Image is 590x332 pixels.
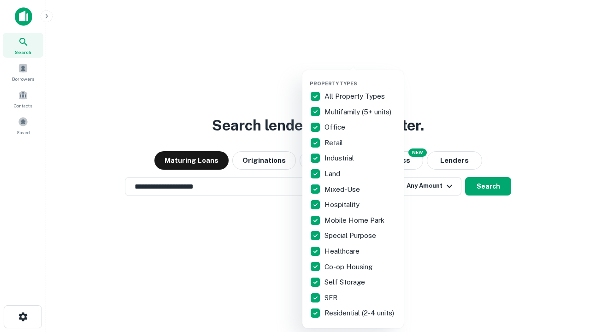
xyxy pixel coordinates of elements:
p: Special Purpose [324,230,378,241]
p: Residential (2-4 units) [324,308,396,319]
p: Office [324,122,347,133]
p: Co-op Housing [324,261,374,273]
p: Self Storage [324,277,367,288]
p: Retail [324,137,345,148]
p: All Property Types [324,91,387,102]
p: Mobile Home Park [324,215,386,226]
p: Healthcare [324,246,361,257]
p: Industrial [324,153,356,164]
p: Land [324,168,342,179]
p: Mixed-Use [324,184,362,195]
p: Hospitality [324,199,361,210]
p: Multifamily (5+ units) [324,107,393,118]
p: SFR [324,292,339,303]
iframe: Chat Widget [544,258,590,302]
span: Property Types [310,81,357,86]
